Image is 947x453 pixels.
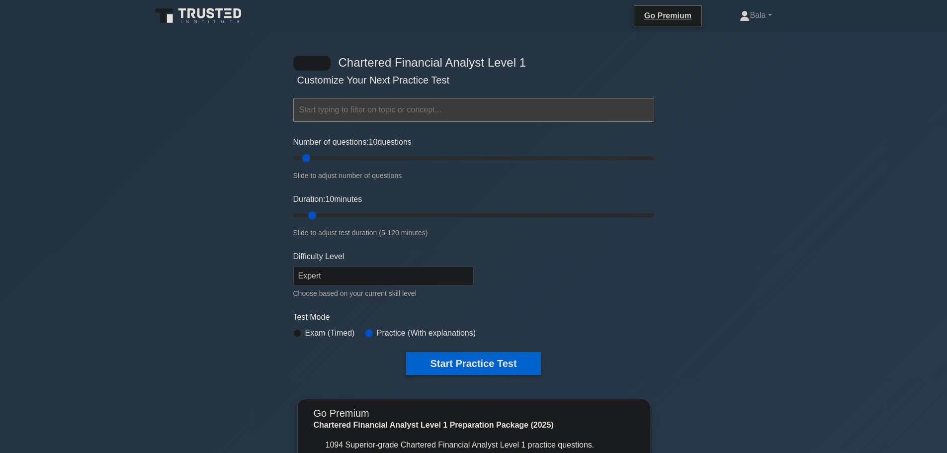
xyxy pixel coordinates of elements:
[293,98,654,122] input: Start typing to filter on topic or concept...
[293,287,474,299] div: Choose based on your current skill level
[293,170,654,181] div: Slide to adjust number of questions
[305,327,355,339] label: Exam (Timed)
[293,227,654,239] div: Slide to adjust test duration (5-120 minutes)
[293,251,344,263] label: Difficulty Level
[335,56,605,70] h4: Chartered Financial Analyst Level 1
[716,5,795,25] a: Bala
[638,9,697,22] a: Go Premium
[406,352,540,375] button: Start Practice Test
[369,138,378,146] span: 10
[293,136,412,148] label: Number of questions: questions
[293,311,654,323] label: Test Mode
[325,195,334,203] span: 10
[293,193,362,205] label: Duration: minutes
[377,327,476,339] label: Practice (With explanations)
